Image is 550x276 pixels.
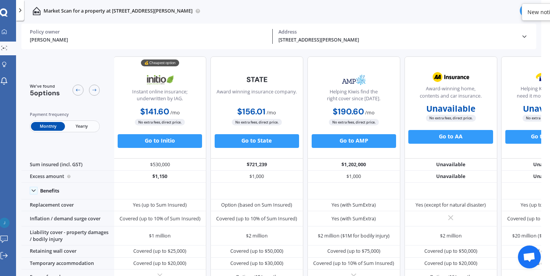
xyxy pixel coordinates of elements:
span: No extra fees, direct price. [232,119,282,125]
b: $156.01 [237,106,265,117]
button: Go to AMP [312,134,396,148]
div: [STREET_ADDRESS][PERSON_NAME] [278,37,516,44]
div: Payment frequency [30,111,100,118]
div: $2 million ($1M for bodily injury) [318,233,390,239]
div: $2 million [246,233,268,239]
span: 5 options [30,88,60,98]
div: $1,000 [210,171,303,183]
img: State-text-1.webp [234,71,280,87]
div: Covered (up to $50,000) [424,248,477,255]
div: Instant online insurance; underwritten by IAG. [120,88,201,106]
p: Market Scan for a property at [STREET_ADDRESS][PERSON_NAME] [44,8,192,14]
span: We've found [30,83,60,89]
a: Open chat [518,246,541,268]
button: Go to AA [408,130,493,144]
button: Go to Initio [118,134,202,148]
b: $141.60 [140,106,169,117]
div: [PERSON_NAME] [30,37,267,44]
div: Yes (except for natural disaster) [416,202,486,209]
div: Covered (up to $20,000) [424,260,477,267]
div: Unavailable [404,171,497,183]
span: / mo [170,109,180,116]
div: Helping Kiwis find the right cover since [DATE]. [313,88,394,106]
div: $1,150 [113,171,206,183]
div: Award winning insurance company. [217,88,297,106]
img: home-and-contents.b802091223b8502ef2dd.svg [32,7,41,15]
span: Yearly [65,122,99,131]
div: Covered (up to $25,000) [133,248,186,255]
span: No extra fees, direct price. [329,119,379,125]
div: $1,202,000 [307,159,400,171]
div: Policy owner [30,29,267,35]
div: Liability cover - property damages / bodily injury [21,226,114,246]
b: Unavailable [426,105,476,112]
div: Sum insured (incl. GST) [21,159,114,171]
div: Replacement cover [21,199,114,212]
div: Inflation / demand surge cover [21,211,114,226]
img: Initio.webp [137,71,183,88]
span: / mo [365,109,375,116]
div: $721,239 [210,159,303,171]
div: Covered (up to 10% of Sum Insured) [313,260,394,267]
div: Award-winning home, contents and car insurance. [410,85,491,103]
button: Go to State [215,134,299,148]
div: $1 million [149,233,171,239]
div: Unavailable [404,159,497,171]
div: $1,000 [307,171,400,183]
b: $190.60 [333,106,364,117]
span: No extra fees, direct price. [426,115,476,121]
div: $2 million [440,233,462,239]
span: Monthly [31,122,65,131]
div: Yes (with SumExtra) [332,215,376,222]
div: Address [278,29,516,35]
div: Covered (up to $75,000) [327,248,380,255]
div: Excess amount [21,171,114,183]
div: Covered (up to $20,000) [133,260,186,267]
div: Benefits [40,188,59,194]
div: Covered (up to $50,000) [230,248,283,255]
img: AA.webp [428,69,474,86]
div: Temporary accommodation [21,258,114,270]
div: Yes (up to Sum Insured) [133,202,187,209]
div: 💰 Cheapest option [141,59,179,66]
div: Retaining wall cover [21,246,114,258]
div: Covered (up to 10% of Sum Insured) [120,215,201,222]
span: No extra fees, direct price. [135,119,185,125]
div: $530,000 [113,159,206,171]
div: Covered (up to 10% of Sum Insured) [216,215,297,222]
div: Covered (up to $30,000) [230,260,283,267]
img: AMP.webp [331,71,377,88]
div: Option (based on Sum Insured) [221,202,292,209]
div: Yes (with SumExtra) [332,202,376,209]
span: / mo [267,109,276,116]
